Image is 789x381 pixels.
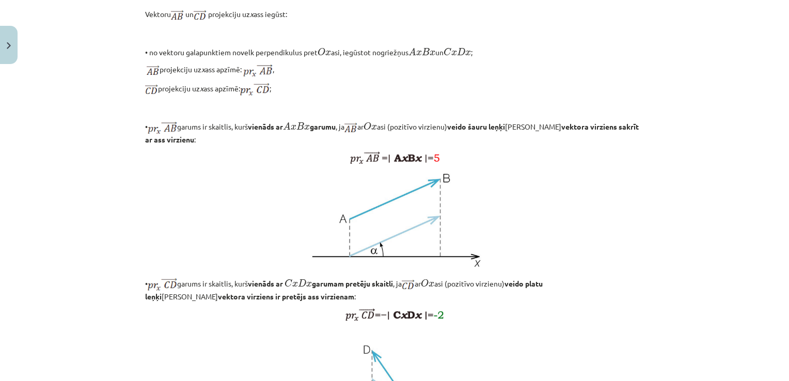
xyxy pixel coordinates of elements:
[457,48,465,55] span: D
[283,279,393,288] b: garumam pretēju skaitli
[416,51,422,56] span: x
[306,282,312,287] span: x
[296,122,304,130] span: B
[371,125,377,130] span: x
[145,83,644,96] p: projekciju uz ass apzīmē: ;
[200,84,203,93] i: x
[447,122,505,131] b: veido šauru leņķi
[201,65,205,74] i: x
[364,122,371,130] span: O
[145,279,543,301] b: veido platu leņķi
[145,119,644,145] p: • garums ir skaitlis, kurš , ja ar asi (pozitīvo virzienu) [PERSON_NAME] :
[145,64,644,77] p: projekciju uz ass apzīmē: ,
[421,279,429,287] span: O
[429,282,434,287] span: x
[408,47,416,55] span: A
[7,42,11,49] img: icon-close-lesson-0947bae3869378f0d4975bcd49f059093ad1ed9edebbc8119c70593378902aed.svg
[291,125,296,130] span: x
[422,48,430,55] span: B
[430,51,435,56] span: x
[444,48,451,56] span: C
[304,125,310,130] span: x
[325,51,331,56] span: x
[218,292,354,301] b: vektora virziens ir pretējs ass virzienam
[145,45,644,58] p: • no vektoru galapunktiem novelk perpendikulus pret asi, iegūstot nogriežņus un ;
[451,51,457,56] span: x
[145,122,639,144] b: vektora virziens sakrīt ar ass virzienu
[465,51,471,56] span: x
[298,279,306,287] span: D
[285,279,292,287] span: C
[292,282,298,287] span: x
[145,276,644,302] p: • garums ir skaitlis, kurš , ja ar asi (pozitīvo virzienu) [PERSON_NAME] :
[283,122,291,130] span: A
[318,48,325,56] span: O
[248,122,336,131] b: vienāds ar garumu
[250,9,254,19] i: x
[145,9,644,22] p: Vektoru un projekciju uz ass iegūst:
[248,279,283,288] b: vienāds ar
